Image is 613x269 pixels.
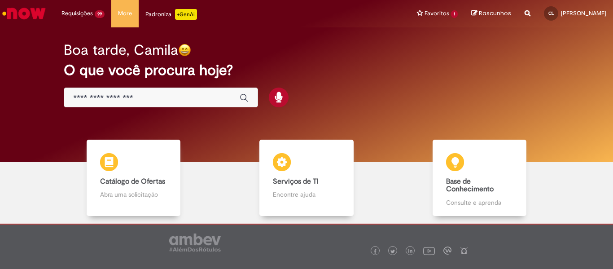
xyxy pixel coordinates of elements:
[446,177,494,194] b: Base de Conhecimento
[561,9,606,17] span: [PERSON_NAME]
[425,9,449,18] span: Favoritos
[100,190,167,199] p: Abra uma solicitação
[273,190,340,199] p: Encontre ajuda
[175,9,197,20] p: +GenAi
[373,249,377,254] img: logo_footer_facebook.png
[393,140,566,216] a: Base de Conhecimento Consulte e aprenda
[220,140,393,216] a: Serviços de TI Encontre ajuda
[548,10,554,16] span: CL
[479,9,511,18] span: Rascunhos
[64,42,178,58] h2: Boa tarde, Camila
[118,9,132,18] span: More
[100,177,165,186] b: Catálogo de Ofertas
[446,198,513,207] p: Consulte e aprenda
[408,249,413,254] img: logo_footer_linkedin.png
[145,9,197,20] div: Padroniza
[64,62,549,78] h2: O que você procura hoje?
[95,10,105,18] span: 99
[61,9,93,18] span: Requisições
[460,247,468,255] img: logo_footer_naosei.png
[471,9,511,18] a: Rascunhos
[443,247,451,255] img: logo_footer_workplace.png
[390,249,395,254] img: logo_footer_twitter.png
[169,234,221,251] img: logo_footer_ambev_rotulo_gray.png
[451,10,458,18] span: 1
[47,140,220,216] a: Catálogo de Ofertas Abra uma solicitação
[423,245,435,256] img: logo_footer_youtube.png
[273,177,319,186] b: Serviços de TI
[1,4,47,22] img: ServiceNow
[178,44,191,57] img: happy-face.png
